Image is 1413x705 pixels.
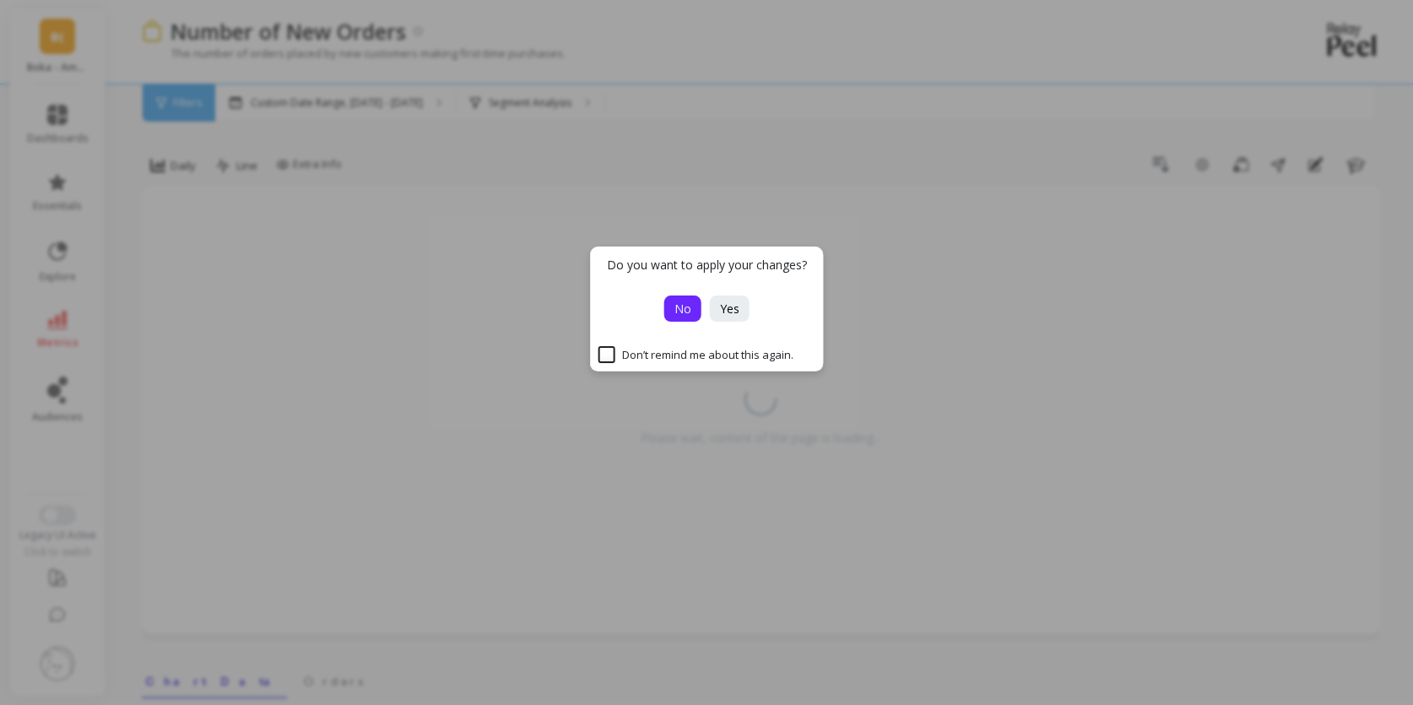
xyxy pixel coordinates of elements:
button: No [664,296,701,322]
p: Do you want to apply your changes? [607,257,807,274]
span: Don’t remind me about this again. [598,346,793,363]
span: Yes [720,301,739,317]
button: Yes [710,296,750,322]
span: No [674,301,691,317]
